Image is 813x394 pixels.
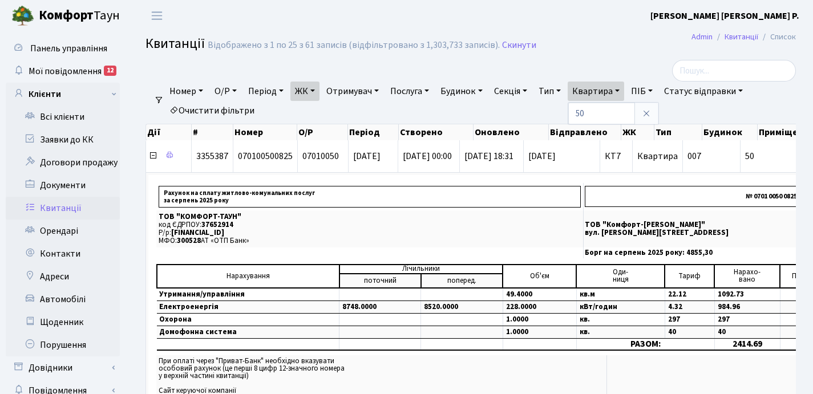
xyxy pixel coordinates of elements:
[39,6,120,26] span: Таун
[39,6,94,25] b: Комфорт
[386,82,434,101] a: Послуга
[672,60,796,82] input: Пошук...
[196,150,228,163] span: 3355387
[6,242,120,265] a: Контакти
[503,288,576,301] td: 49.4000
[6,174,120,197] a: Документи
[576,338,714,350] td: РАЗОМ:
[6,151,120,174] a: Договори продажу
[165,82,208,101] a: Номер
[665,326,714,338] td: 40
[714,288,780,301] td: 1092.73
[6,288,120,311] a: Автомобілі
[146,124,192,140] th: Дії
[490,82,532,101] a: Секція
[6,83,120,105] a: Клієнти
[348,124,399,140] th: Період
[145,34,205,54] span: Квитанції
[30,42,107,55] span: Панель управління
[339,300,421,313] td: 8748.0000
[238,150,293,163] span: 070100500825
[339,274,421,288] td: поточний
[665,265,714,288] td: Тариф
[192,124,233,140] th: #
[104,66,116,76] div: 12
[464,150,513,163] span: [DATE] 18:31
[6,128,120,151] a: Заявки до КК
[157,265,339,288] td: Нарахування
[6,356,120,379] a: Довідники
[691,31,713,43] a: Admin
[6,334,120,356] a: Порушення
[714,265,780,288] td: Нарахо- вано
[576,313,665,326] td: кв.
[233,124,297,140] th: Номер
[421,300,503,313] td: 8520.0000
[528,152,595,161] span: [DATE]
[302,150,339,163] span: 07010050
[605,152,628,161] span: КТ7
[290,82,319,101] a: ЖК
[6,60,120,83] a: Мої повідомлення12
[6,220,120,242] a: Орендарі
[474,124,549,140] th: Оновлено
[758,31,796,43] li: Список
[534,82,565,101] a: Тип
[503,313,576,326] td: 1.0000
[714,338,780,350] td: 2414.69
[665,300,714,313] td: 4.32
[29,65,102,78] span: Мої повідомлення
[201,220,233,230] span: 37652914
[503,265,576,288] td: Об'єм
[702,124,757,140] th: Будинок
[322,82,383,101] a: Отримувач
[650,9,799,23] a: [PERSON_NAME] [PERSON_NAME] Р.
[626,82,657,101] a: ПІБ
[687,150,701,163] span: 007
[159,237,581,245] p: МФО: АТ «ОТП Банк»
[660,82,747,101] a: Статус відправки
[665,288,714,301] td: 22.12
[576,300,665,313] td: кВт/годин
[143,6,171,25] button: Переключити навігацію
[576,265,665,288] td: Оди- ниця
[637,150,678,163] span: Квартира
[165,101,259,120] a: Очистити фільтри
[157,288,339,301] td: Утримання/управління
[403,150,452,163] span: [DATE] 00:00
[399,124,474,140] th: Створено
[339,265,503,274] td: Лічильники
[244,82,288,101] a: Період
[725,31,758,43] a: Квитанції
[11,5,34,27] img: logo.png
[171,228,224,238] span: [FINANCIAL_ID]
[421,274,503,288] td: поперед.
[621,124,654,140] th: ЖК
[6,37,120,60] a: Панель управління
[159,213,581,221] p: ТОВ "КОМФОРТ-ТАУН"
[353,150,381,163] span: [DATE]
[503,326,576,338] td: 1.0000
[436,82,487,101] a: Будинок
[714,300,780,313] td: 984.96
[650,10,799,22] b: [PERSON_NAME] [PERSON_NAME] Р.
[157,300,339,313] td: Електроенергія
[208,40,500,51] div: Відображено з 1 по 25 з 61 записів (відфільтровано з 1,303,733 записів).
[654,124,702,140] th: Тип
[6,265,120,288] a: Адреси
[157,326,339,338] td: Домофонна система
[210,82,241,101] a: О/Р
[297,124,348,140] th: О/Р
[159,186,581,208] p: Рахунок на сплату житлово-комунальних послуг за серпень 2025 року
[549,124,622,140] th: Відправлено
[6,105,120,128] a: Всі клієнти
[576,288,665,301] td: кв.м
[568,82,624,101] a: Квартира
[6,197,120,220] a: Квитанції
[177,235,201,246] span: 300528
[665,313,714,326] td: 297
[503,300,576,313] td: 228.0000
[576,326,665,338] td: кв.
[159,229,581,237] p: Р/р:
[714,313,780,326] td: 297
